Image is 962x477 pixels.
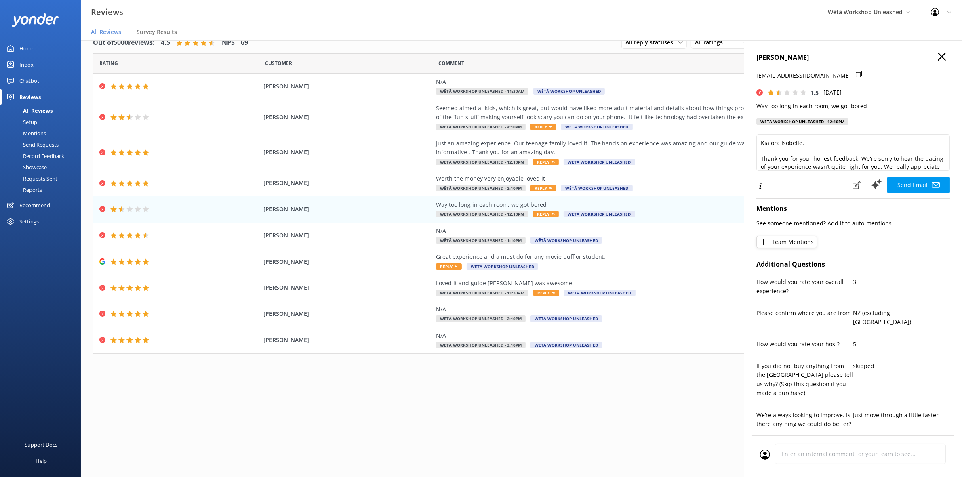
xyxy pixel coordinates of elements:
[756,277,853,296] p: How would you rate your overall experience?
[810,89,819,97] span: 1.5
[5,162,47,173] div: Showcase
[5,139,81,150] a: Send Requests
[530,315,602,322] span: Wētā Workshop Unleashed
[5,116,81,128] a: Setup
[436,200,804,209] div: Way too long in each room, we got bored
[91,6,123,19] h3: Reviews
[695,38,728,47] span: All ratings
[5,105,53,116] div: All Reviews
[756,411,853,429] p: We’re always looking to improve. Is there anything we could do better?
[436,78,804,86] div: N/A
[19,57,34,73] div: Inbox
[436,124,526,130] span: Wētā Workshop Unleashed - 4:10pm
[5,173,57,184] div: Requests Sent
[853,309,950,327] p: NZ (excluding [GEOGRAPHIC_DATA])
[853,411,950,420] p: Just move through a little faster
[265,59,292,67] span: Date
[436,263,462,270] span: Reply
[436,159,528,165] span: Wētā Workshop Unleashed - 12:10pm
[436,331,804,340] div: N/A
[91,28,121,36] span: All Reviews
[436,315,526,322] span: Wētā Workshop Unleashed - 2:10pm
[436,227,804,235] div: N/A
[533,290,559,296] span: Reply
[5,150,64,162] div: Record Feedback
[263,309,432,318] span: [PERSON_NAME]
[99,59,118,67] span: Date
[436,279,804,288] div: Loved it and guide [PERSON_NAME] was awesome!
[530,237,602,244] span: Wētā Workshop Unleashed
[467,263,538,270] span: Wētā Workshop Unleashed
[436,174,804,183] div: Worth the money very enjoyable loved it
[853,361,950,370] p: skipped
[533,159,559,165] span: Reply
[853,340,950,349] p: 5
[533,211,559,217] span: Reply
[760,450,770,460] img: user_profile.svg
[436,252,804,261] div: Great experience and a must do for any movie buff or student.
[263,283,432,292] span: [PERSON_NAME]
[19,89,41,105] div: Reviews
[161,38,170,48] h4: 4.5
[19,73,39,89] div: Chatbot
[12,13,59,27] img: yonder-white-logo.png
[263,148,432,157] span: [PERSON_NAME]
[756,219,950,228] p: See someone mentioned? Add it to auto-mentions
[19,40,34,57] div: Home
[36,453,47,469] div: Help
[5,184,42,195] div: Reports
[263,231,432,240] span: [PERSON_NAME]
[823,88,842,97] p: [DATE]
[436,211,528,217] span: Wētā Workshop Unleashed - 12:10pm
[436,290,528,296] span: Wētā Workshop Unleashed - 11:30am
[756,259,950,270] h4: Additional Questions
[853,277,950,286] p: 3
[436,88,528,95] span: Wētā Workshop Unleashed - 11:30am
[5,150,81,162] a: Record Feedback
[561,185,633,191] span: Wētā Workshop Unleashed
[19,213,39,229] div: Settings
[5,116,37,128] div: Setup
[263,179,432,187] span: [PERSON_NAME]
[564,290,636,296] span: Wētā Workshop Unleashed
[263,113,432,122] span: [PERSON_NAME]
[263,336,432,345] span: [PERSON_NAME]
[436,237,526,244] span: Wētā Workshop Unleashed - 1:10pm
[756,118,848,125] div: Wētā Workshop Unleashed - 12:10pm
[5,173,81,184] a: Requests Sent
[137,28,177,36] span: Survey Results
[530,342,602,348] span: Wētā Workshop Unleashed
[436,305,804,314] div: N/A
[756,102,950,111] p: Way too long in each room, we got bored
[25,437,58,453] div: Support Docs
[241,38,248,48] h4: 69
[5,139,59,150] div: Send Requests
[564,211,635,217] span: Wētā Workshop Unleashed
[533,88,605,95] span: Wētā Workshop Unleashed
[625,38,678,47] span: All reply statuses
[756,204,950,214] h4: Mentions
[530,124,556,130] span: Reply
[436,342,526,348] span: Wētā Workshop Unleashed - 3:10pm
[5,128,46,139] div: Mentions
[19,197,50,213] div: Recommend
[436,139,804,157] div: Just an amazing experience. Our teenage family loved it. The hands on experience was amazing and ...
[438,59,464,67] span: Question
[263,82,432,91] span: [PERSON_NAME]
[222,38,235,48] h4: NPS
[756,236,817,248] button: Team Mentions
[561,124,633,130] span: Wētā Workshop Unleashed
[756,71,851,80] p: [EMAIL_ADDRESS][DOMAIN_NAME]
[263,205,432,214] span: [PERSON_NAME]
[828,8,903,16] span: Wētā Workshop Unleashed
[263,257,432,266] span: [PERSON_NAME]
[5,162,81,173] a: Showcase
[5,105,81,116] a: All Reviews
[756,361,853,398] p: If you did not buy anything from the [GEOGRAPHIC_DATA] please tell us why? (Skip this question if...
[756,340,853,349] p: How would you rate your host?
[887,177,950,193] button: Send Email
[5,184,81,195] a: Reports
[530,185,556,191] span: Reply
[93,38,155,48] h4: Out of 5000 reviews:
[564,159,635,165] span: Wētā Workshop Unleashed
